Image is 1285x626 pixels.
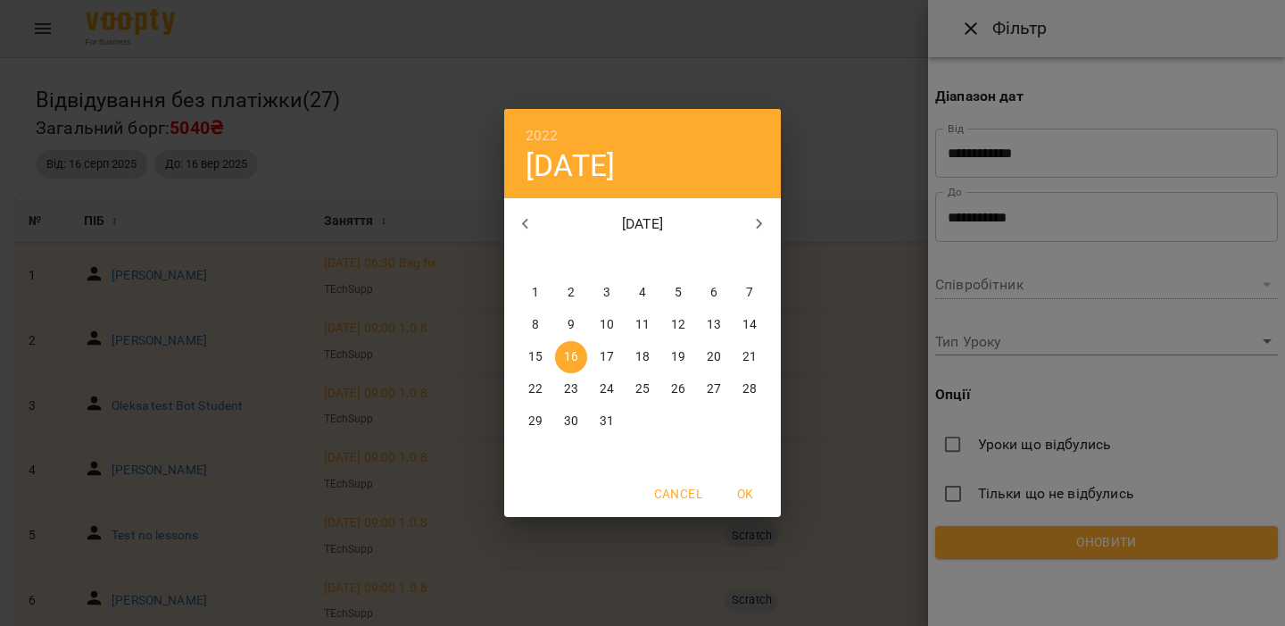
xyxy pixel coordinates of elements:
p: 14 [742,316,757,334]
button: 14 [734,309,766,341]
p: 30 [564,413,578,430]
span: вт [555,250,587,268]
p: 20 [707,348,721,366]
button: Cancel [647,478,709,510]
p: 7 [746,284,753,302]
p: 23 [564,380,578,398]
button: 1 [519,277,551,309]
p: 1 [532,284,539,302]
p: 13 [707,316,721,334]
button: 2022 [526,123,559,148]
p: 6 [710,284,717,302]
p: 24 [600,380,614,398]
button: 8 [519,309,551,341]
span: OK [724,483,767,505]
button: 11 [626,309,659,341]
p: 10 [600,316,614,334]
p: [DATE] [547,213,739,235]
button: 4 [626,277,659,309]
p: 3 [603,284,610,302]
button: 26 [662,373,694,405]
button: 29 [519,405,551,438]
span: чт [626,250,659,268]
p: 8 [532,316,539,334]
p: 29 [528,413,543,430]
button: 3 [591,277,623,309]
button: 30 [555,405,587,438]
button: 17 [591,341,623,373]
p: 31 [600,413,614,430]
button: OK [717,478,774,510]
button: [DATE] [526,147,615,184]
p: 5 [675,284,682,302]
button: 12 [662,309,694,341]
p: 19 [671,348,685,366]
button: 6 [698,277,730,309]
button: 5 [662,277,694,309]
p: 4 [639,284,646,302]
p: 26 [671,380,685,398]
span: нд [734,250,766,268]
button: 28 [734,373,766,405]
button: 2 [555,277,587,309]
p: 25 [635,380,650,398]
p: 16 [564,348,578,366]
button: 20 [698,341,730,373]
button: 19 [662,341,694,373]
p: 22 [528,380,543,398]
p: 15 [528,348,543,366]
button: 23 [555,373,587,405]
button: 15 [519,341,551,373]
span: пн [519,250,551,268]
button: 9 [555,309,587,341]
span: пт [662,250,694,268]
p: 12 [671,316,685,334]
button: 24 [591,373,623,405]
span: Cancel [654,483,702,505]
button: 16 [555,341,587,373]
p: 21 [742,348,757,366]
span: сб [698,250,730,268]
p: 9 [568,316,575,334]
span: ср [591,250,623,268]
p: 2 [568,284,575,302]
button: 31 [591,405,623,438]
button: 21 [734,341,766,373]
p: 18 [635,348,650,366]
p: 11 [635,316,650,334]
p: 28 [742,380,757,398]
p: 27 [707,380,721,398]
button: 18 [626,341,659,373]
button: 10 [591,309,623,341]
button: 27 [698,373,730,405]
button: 13 [698,309,730,341]
button: 7 [734,277,766,309]
p: 17 [600,348,614,366]
button: 22 [519,373,551,405]
button: 25 [626,373,659,405]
